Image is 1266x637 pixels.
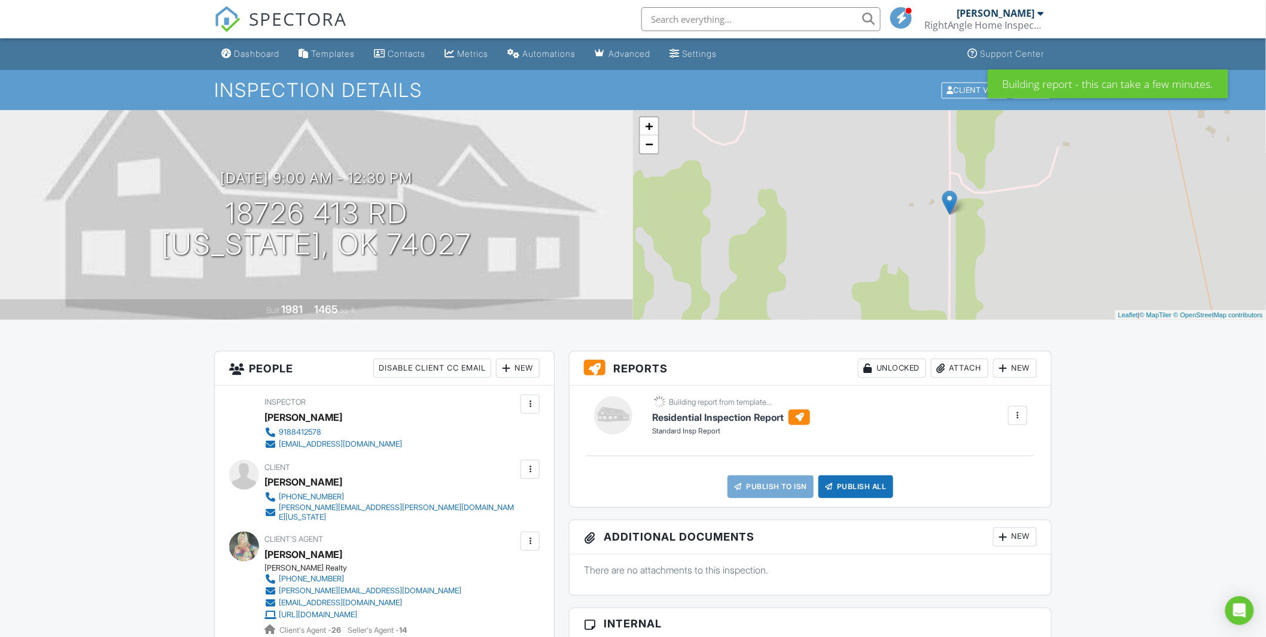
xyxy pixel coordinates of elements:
div: Attach [931,359,988,378]
div: Unlocked [858,359,926,378]
h3: People [215,351,554,386]
a: [EMAIL_ADDRESS][DOMAIN_NAME] [264,438,402,450]
div: New [993,359,1037,378]
a: Metrics [440,43,493,65]
div: Building report - this can take a few minutes. [988,69,1228,98]
a: [PERSON_NAME][EMAIL_ADDRESS][PERSON_NAME][DOMAIN_NAME][US_STATE] [264,503,518,522]
span: Client's Agent - [279,626,343,635]
div: New [496,359,540,378]
a: Zoom in [640,117,658,135]
a: © OpenStreetMap contributors [1174,311,1263,318]
div: Client View [942,82,1008,98]
span: Client's Agent [264,535,323,544]
img: loading-93afd81d04378562ca97960a6d0abf470c8f8241ccf6a1b4da771bf876922d1b.gif [652,395,667,409]
h1: Inspection Details [214,80,1052,101]
a: [PERSON_NAME] [264,545,342,563]
div: [PERSON_NAME][EMAIL_ADDRESS][DOMAIN_NAME] [279,586,461,596]
a: SPECTORA [214,16,347,41]
div: [EMAIL_ADDRESS][DOMAIN_NAME] [279,598,402,608]
img: The Best Home Inspection Software - Spectora [214,6,241,32]
div: [PERSON_NAME] [264,408,342,426]
div: [URL][DOMAIN_NAME] [279,610,357,620]
a: [PHONE_NUMBER] [264,573,461,585]
span: Built [267,306,280,315]
a: Automations (Basic) [503,43,580,65]
a: Leaflet [1118,311,1138,318]
a: [PHONE_NUMBER] [264,491,518,503]
div: Settings [682,48,717,59]
a: © MapTiler [1140,311,1172,318]
a: [PERSON_NAME][EMAIL_ADDRESS][DOMAIN_NAME] [264,585,461,597]
div: Standard Insp Report [652,426,810,436]
span: Client [264,463,290,472]
h3: [DATE] 9:00 am - 12:30 pm [221,170,413,186]
h3: Reports [570,351,1051,386]
div: [PERSON_NAME] [957,7,1035,19]
h1: 18726 413 Rd [US_STATE], OK 74027 [162,198,471,261]
div: New [993,527,1037,547]
a: Publish to ISN [728,475,814,498]
span: sq. ft. [340,306,357,315]
div: [PERSON_NAME][EMAIL_ADDRESS][PERSON_NAME][DOMAIN_NAME][US_STATE] [279,503,518,522]
div: Automations [522,48,576,59]
a: Support Center [963,43,1049,65]
h6: Residential Inspection Report [652,409,810,425]
div: [PERSON_NAME] Realty [264,563,471,573]
div: 1465 [315,303,339,316]
a: Zoom out [640,135,658,153]
input: Search everything... [641,7,881,31]
div: Open Intercom Messenger [1225,596,1254,625]
a: Contacts [369,43,430,65]
div: Building report from template... [669,398,772,407]
div: [PHONE_NUMBER] [279,492,344,502]
strong: 26 [331,626,341,635]
div: Support Center [981,48,1045,59]
div: Templates [311,48,355,59]
span: Inspector [264,398,306,407]
div: 1981 [282,303,303,316]
div: Metrics [457,48,488,59]
a: [EMAIL_ADDRESS][DOMAIN_NAME] [264,597,461,609]
span: SPECTORA [249,6,347,31]
div: Advanced [608,48,650,59]
a: Settings [665,43,722,65]
a: 9188412578 [264,426,402,438]
div: 9188412578 [279,427,321,437]
div: | [1115,310,1266,320]
div: [PHONE_NUMBER] [279,574,344,584]
h3: Additional Documents [570,520,1051,554]
strong: 14 [399,626,407,635]
div: Publish All [818,475,893,498]
div: [EMAIL_ADDRESS][DOMAIN_NAME] [279,439,402,449]
a: [URL][DOMAIN_NAME] [264,609,461,621]
div: Disable Client CC Email [373,359,491,378]
span: Seller's Agent - [348,626,407,635]
div: [PERSON_NAME] [264,473,342,491]
a: Client View [941,85,1011,94]
div: RightAngle Home Inspection [924,19,1044,31]
p: There are no attachments to this inspection. [584,563,1037,577]
div: Contacts [388,48,425,59]
a: Templates [294,43,360,65]
a: Dashboard [217,43,284,65]
a: Advanced [590,43,655,65]
div: Dashboard [234,48,279,59]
